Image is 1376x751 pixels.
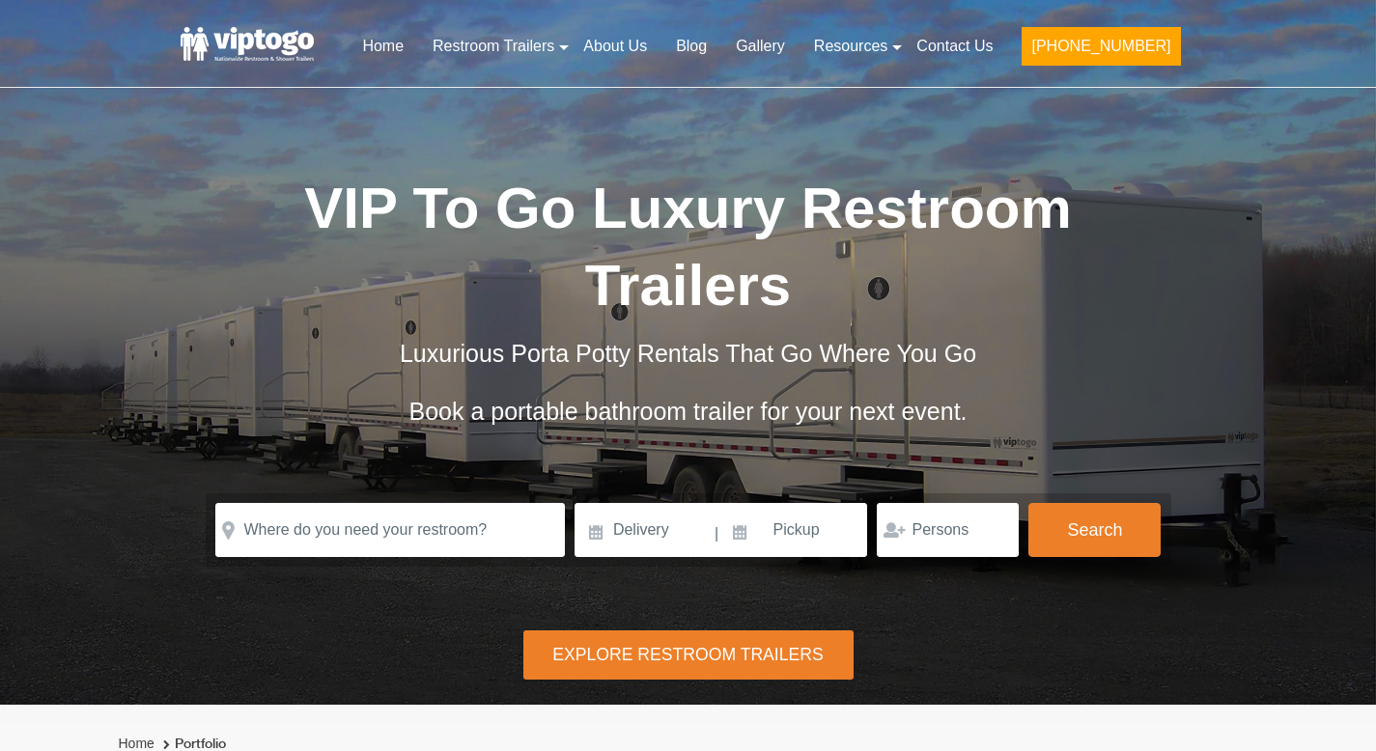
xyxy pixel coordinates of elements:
a: Restroom Trailers [418,25,569,68]
button: Search [1028,503,1161,557]
a: Gallery [721,25,800,68]
input: Persons [877,503,1019,557]
a: [PHONE_NUMBER] [1007,25,1194,77]
input: Pickup [721,503,868,557]
span: Book a portable bathroom trailer for your next event. [408,398,967,425]
span: Luxurious Porta Potty Rentals That Go Where You Go [400,340,976,367]
input: Delivery [575,503,713,557]
a: Home [348,25,418,68]
span: VIP To Go Luxury Restroom Trailers [304,176,1072,318]
div: Explore Restroom Trailers [523,630,854,680]
input: Where do you need your restroom? [215,503,565,557]
span: | [715,503,718,565]
a: Blog [661,25,721,68]
a: About Us [569,25,661,68]
a: Resources [800,25,902,68]
button: [PHONE_NUMBER] [1022,27,1180,66]
a: Contact Us [902,25,1007,68]
a: Home [119,736,154,751]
